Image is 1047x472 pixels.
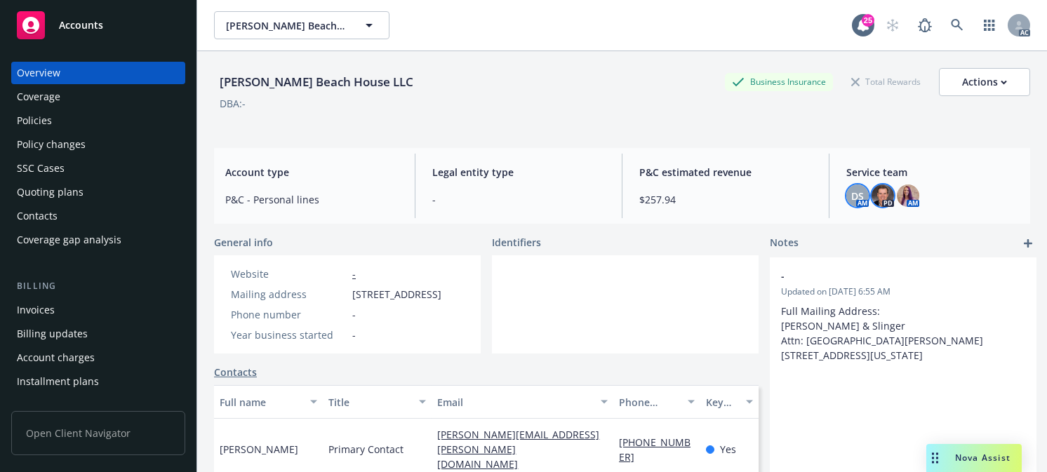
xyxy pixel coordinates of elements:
div: Actions [962,69,1007,95]
div: Policies [17,109,52,132]
a: Policies [11,109,185,132]
a: Policy changes [11,133,185,156]
a: Accounts [11,6,185,45]
div: Business Insurance [725,73,833,90]
div: Key contact [706,395,738,410]
a: Invoices [11,299,185,321]
div: DBA: - [220,96,246,111]
span: Open Client Navigator [11,411,185,455]
button: Actions [939,68,1030,96]
div: Account charges [17,346,95,369]
button: [PERSON_NAME] Beach House LLC [214,11,389,39]
a: Start snowing [879,11,907,39]
a: Contacts [11,205,185,227]
div: Drag to move [926,444,944,472]
a: Report a Bug [911,11,939,39]
span: General info [214,235,273,250]
a: Billing updates [11,323,185,345]
button: Title [323,385,432,419]
button: Email [432,385,613,419]
div: Coverage [17,86,60,108]
span: - [352,328,356,342]
button: Nova Assist [926,444,1022,472]
div: [PERSON_NAME] Beach House LLC [214,73,419,91]
div: Total Rewards [844,73,928,90]
div: Billing updates [17,323,88,345]
button: Full name [214,385,323,419]
a: Coverage [11,86,185,108]
span: Account type [225,165,398,180]
span: [PERSON_NAME] Beach House LLC [226,18,347,33]
div: Contacts [17,205,58,227]
span: P&C - Personal lines [225,192,398,207]
a: [PERSON_NAME][EMAIL_ADDRESS][PERSON_NAME][DOMAIN_NAME] [437,428,599,471]
span: $257.94 [639,192,812,207]
a: Overview [11,62,185,84]
div: Billing [11,279,185,293]
a: add [1020,235,1036,252]
div: Mailing address [231,287,347,302]
a: Switch app [975,11,1003,39]
div: SSC Cases [17,157,65,180]
p: Full Mailing Address: [PERSON_NAME] & Slinger Attn: [GEOGRAPHIC_DATA][PERSON_NAME] [STREET_ADDRES... [781,304,1025,363]
a: Quoting plans [11,181,185,203]
a: Coverage gap analysis [11,229,185,251]
span: DS [851,189,864,203]
span: - [352,307,356,322]
div: Year business started [231,328,347,342]
span: Yes [720,442,736,457]
div: Phone number [619,395,679,410]
div: Email [437,395,592,410]
div: Title [328,395,411,410]
span: P&C estimated revenue [639,165,812,180]
button: Key contact [700,385,759,419]
button: Phone number [613,385,700,419]
div: Full name [220,395,302,410]
div: 25 [862,14,874,27]
div: Phone number [231,307,347,322]
a: Account charges [11,346,185,369]
a: - [352,267,356,281]
span: - [432,192,605,207]
img: photo [897,184,919,207]
a: Installment plans [11,370,185,393]
span: Accounts [59,20,103,31]
span: Primary Contact [328,442,404,457]
span: Service team [846,165,1019,180]
div: Coverage gap analysis [17,229,121,251]
div: Website [231,267,347,281]
span: [PERSON_NAME] [220,442,298,457]
div: Policy changes [17,133,86,156]
a: SSC Cases [11,157,185,180]
div: Quoting plans [17,181,84,203]
a: [PHONE_NUMBER] [619,436,691,464]
div: Installment plans [17,370,99,393]
div: Invoices [17,299,55,321]
span: Updated on [DATE] 6:55 AM [781,285,1025,298]
span: Legal entity type [432,165,605,180]
span: [STREET_ADDRESS] [352,287,441,302]
a: Search [943,11,971,39]
img: photo [872,184,894,207]
div: -Updated on [DATE] 6:55 AMFull Mailing Address: [PERSON_NAME] & Slinger Attn: [GEOGRAPHIC_DATA][P... [770,257,1036,374]
a: Contacts [214,365,257,379]
div: Overview [17,62,60,84]
span: Identifiers [492,235,541,250]
span: Nova Assist [955,452,1011,464]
